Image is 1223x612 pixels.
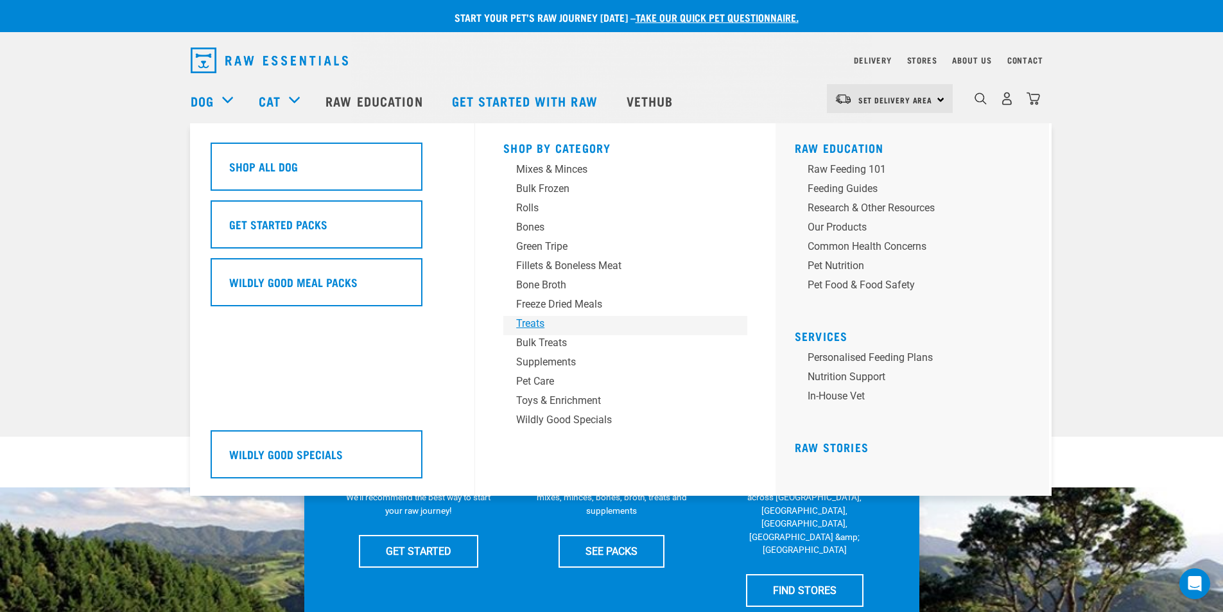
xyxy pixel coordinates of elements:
[503,316,747,335] a: Treats
[503,412,747,432] a: Wildly Good Specials
[835,93,852,105] img: van-moving.png
[211,430,455,488] a: Wildly Good Specials
[516,393,716,408] div: Toys & Enrichment
[636,14,799,20] a: take our quick pet questionnaire.
[808,181,1008,197] div: Feeding Guides
[559,535,664,567] a: SEE PACKS
[516,277,716,293] div: Bone Broth
[191,48,348,73] img: Raw Essentials Logo
[516,335,716,351] div: Bulk Treats
[746,574,863,606] a: FIND STORES
[795,389,1039,408] a: In-house vet
[795,350,1039,369] a: Personalised Feeding Plans
[1179,568,1210,599] div: Open Intercom Messenger
[503,393,747,412] a: Toys & Enrichment
[503,335,747,354] a: Bulk Treats
[503,200,747,220] a: Rolls
[503,181,747,200] a: Bulk Frozen
[180,42,1043,78] nav: dropdown navigation
[503,162,747,181] a: Mixes & Minces
[516,200,716,216] div: Rolls
[614,75,690,127] a: Vethub
[795,144,884,151] a: Raw Education
[211,258,455,316] a: Wildly Good Meal Packs
[516,354,716,370] div: Supplements
[795,239,1039,258] a: Common Health Concerns
[503,220,747,239] a: Bones
[1027,92,1040,105] img: home-icon@2x.png
[516,258,716,274] div: Fillets & Boneless Meat
[516,181,716,197] div: Bulk Frozen
[795,258,1039,277] a: Pet Nutrition
[229,446,343,462] h5: Wildly Good Specials
[795,200,1039,220] a: Research & Other Resources
[516,162,716,177] div: Mixes & Minces
[516,374,716,389] div: Pet Care
[503,374,747,393] a: Pet Care
[808,239,1008,254] div: Common Health Concerns
[191,91,214,110] a: Dog
[516,316,716,331] div: Treats
[211,143,455,200] a: Shop All Dog
[259,91,281,110] a: Cat
[854,58,891,62] a: Delivery
[503,239,747,258] a: Green Tripe
[503,297,747,316] a: Freeze Dried Meals
[503,141,747,152] h5: Shop By Category
[516,239,716,254] div: Green Tripe
[907,58,937,62] a: Stores
[808,220,1008,235] div: Our Products
[211,200,455,258] a: Get Started Packs
[313,75,438,127] a: Raw Education
[729,465,880,557] p: We have 17 stores specialising in raw pet food &amp; nutritional advice across [GEOGRAPHIC_DATA],...
[952,58,991,62] a: About Us
[808,258,1008,274] div: Pet Nutrition
[229,216,327,232] h5: Get Started Packs
[503,258,747,277] a: Fillets & Boneless Meat
[359,535,478,567] a: GET STARTED
[795,162,1039,181] a: Raw Feeding 101
[1000,92,1014,105] img: user.png
[229,158,298,175] h5: Shop All Dog
[808,200,1008,216] div: Research & Other Resources
[795,329,1039,340] h5: Services
[516,412,716,428] div: Wildly Good Specials
[975,92,987,105] img: home-icon-1@2x.png
[795,220,1039,239] a: Our Products
[795,369,1039,389] a: Nutrition Support
[795,444,869,450] a: Raw Stories
[1007,58,1043,62] a: Contact
[808,162,1008,177] div: Raw Feeding 101
[516,220,716,235] div: Bones
[439,75,614,127] a: Get started with Raw
[503,354,747,374] a: Supplements
[808,277,1008,293] div: Pet Food & Food Safety
[795,181,1039,200] a: Feeding Guides
[516,297,716,312] div: Freeze Dried Meals
[795,277,1039,297] a: Pet Food & Food Safety
[503,277,747,297] a: Bone Broth
[858,98,933,102] span: Set Delivery Area
[229,274,358,290] h5: Wildly Good Meal Packs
